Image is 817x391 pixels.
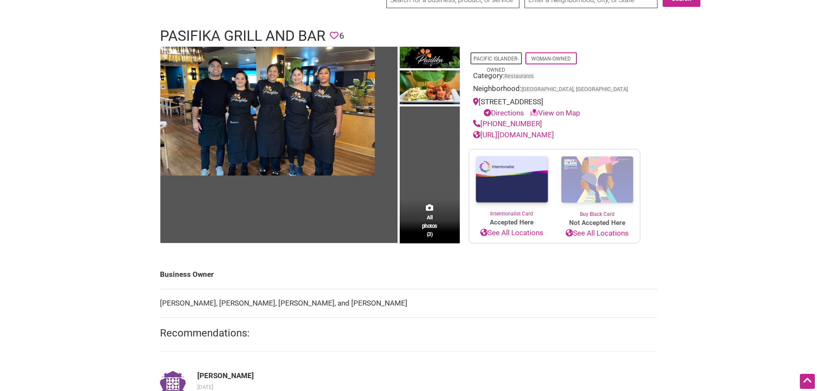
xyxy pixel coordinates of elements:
img: Pasifika Grill and Bar - Feature [160,47,375,176]
b: [PERSON_NAME] [197,371,254,380]
a: View on Map [530,109,580,117]
a: Pacific Islander-Owned [473,56,519,73]
a: See All Locations [469,227,555,239]
span: All photos (3) [422,213,437,238]
a: See All Locations [555,228,640,239]
a: Buy Black Card [555,149,640,218]
img: Pasifika Grill and Bar - Logo [400,47,460,71]
span: [GEOGRAPHIC_DATA], [GEOGRAPHIC_DATA] [522,87,628,92]
a: [PHONE_NUMBER] [473,119,542,128]
span: 6 [339,29,344,42]
h2: Recommendations: [160,326,657,341]
img: Buy Black Card [555,149,640,210]
a: Directions [484,109,524,117]
h1: Pasifika Grill and Bar [160,26,326,46]
a: Intentionalist Card [469,149,555,218]
div: Neighborhood: [473,83,636,97]
span: Accepted Here [469,218,555,227]
div: [STREET_ADDRESS] [473,97,636,118]
time: May 3, 2025 @ 5:11 pm [197,384,213,390]
div: Category: [473,70,636,84]
span: Not Accepted Here [555,218,640,228]
td: [PERSON_NAME], [PERSON_NAME], [PERSON_NAME], and [PERSON_NAME] [160,289,657,318]
td: Business Owner [160,261,657,289]
a: Woman-Owned [531,56,571,62]
a: [DATE] [197,384,213,390]
a: Restaurants [504,73,534,79]
div: Scroll Back to Top [800,374,815,389]
a: [URL][DOMAIN_NAME] [473,130,554,139]
img: Intentionalist Card [469,149,555,210]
